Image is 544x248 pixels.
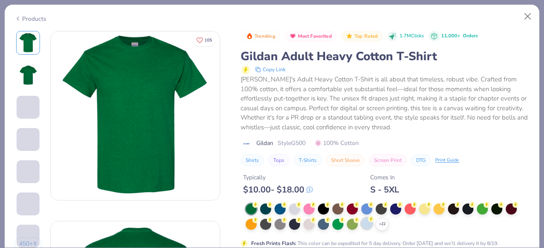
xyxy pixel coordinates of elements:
button: Badge Button [241,31,280,42]
img: Front [51,31,220,200]
button: Short Sleeve [326,154,365,166]
img: User generated content [17,215,18,238]
button: Close [520,8,536,25]
button: Shirts [241,154,264,166]
img: User generated content [17,183,18,206]
img: Top Rated sort [346,33,353,39]
button: Screen Print [369,154,407,166]
button: T-Shirts [294,154,322,166]
div: Typically [243,173,313,182]
button: Badge Button [285,31,336,42]
div: $ 10.00 - $ 18.00 [243,184,313,195]
img: User generated content [17,151,18,174]
button: Tops [268,154,289,166]
div: 11,000+ [441,33,478,40]
span: Orders [463,33,478,39]
div: This color can be expedited for 5 day delivery. Order [DATE] and we’ll delivery it by 8/19. [251,240,499,247]
strong: Fresh Prints Flash : [251,240,296,247]
span: + 22 [379,221,385,227]
span: 1.7M Clicks [399,33,424,40]
div: Gildan Adult Heavy Cotton T-Shirt [241,48,530,64]
img: Front [18,33,38,53]
div: Products [14,14,46,23]
span: Gildan [256,139,273,148]
div: S - 5XL [370,184,399,195]
span: Top Rated [354,34,378,39]
img: User generated content [17,119,18,142]
span: Style G500 [278,139,306,148]
span: Trending [255,34,275,39]
button: Like [193,34,216,46]
span: 105 [204,38,212,42]
div: [PERSON_NAME]'s Adult Heavy Cotton T-Shirt is all about that timeless, robust vibe. Crafted from ... [241,75,530,132]
div: Print Guide [435,157,459,164]
img: Trending sort [246,33,253,39]
span: Most Favorited [298,34,332,39]
img: Most Favorited sort [289,33,296,39]
img: Back [18,65,38,85]
button: DTG [411,154,431,166]
div: Comes In [370,173,399,182]
img: brand logo [241,140,252,147]
span: 100% Cotton [315,139,359,148]
button: copy to clipboard [252,64,288,75]
button: Badge Button [341,31,382,42]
